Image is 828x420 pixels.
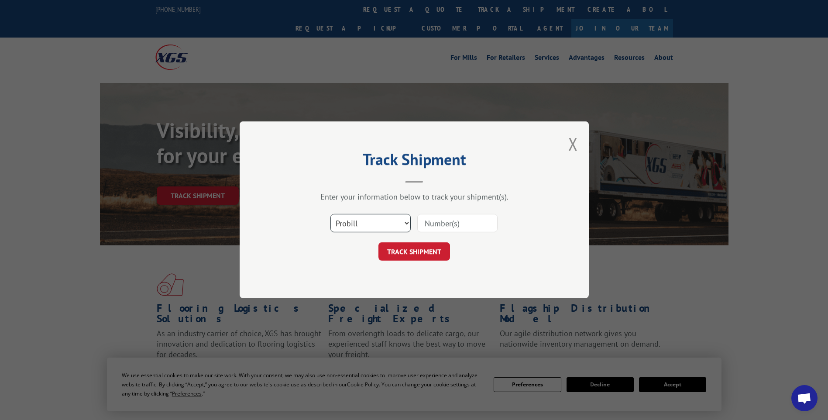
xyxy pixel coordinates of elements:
h2: Track Shipment [283,153,545,170]
div: Enter your information below to track your shipment(s). [283,192,545,202]
div: Open chat [791,385,818,411]
input: Number(s) [417,214,498,233]
button: TRACK SHIPMENT [378,243,450,261]
button: Close modal [568,132,578,155]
